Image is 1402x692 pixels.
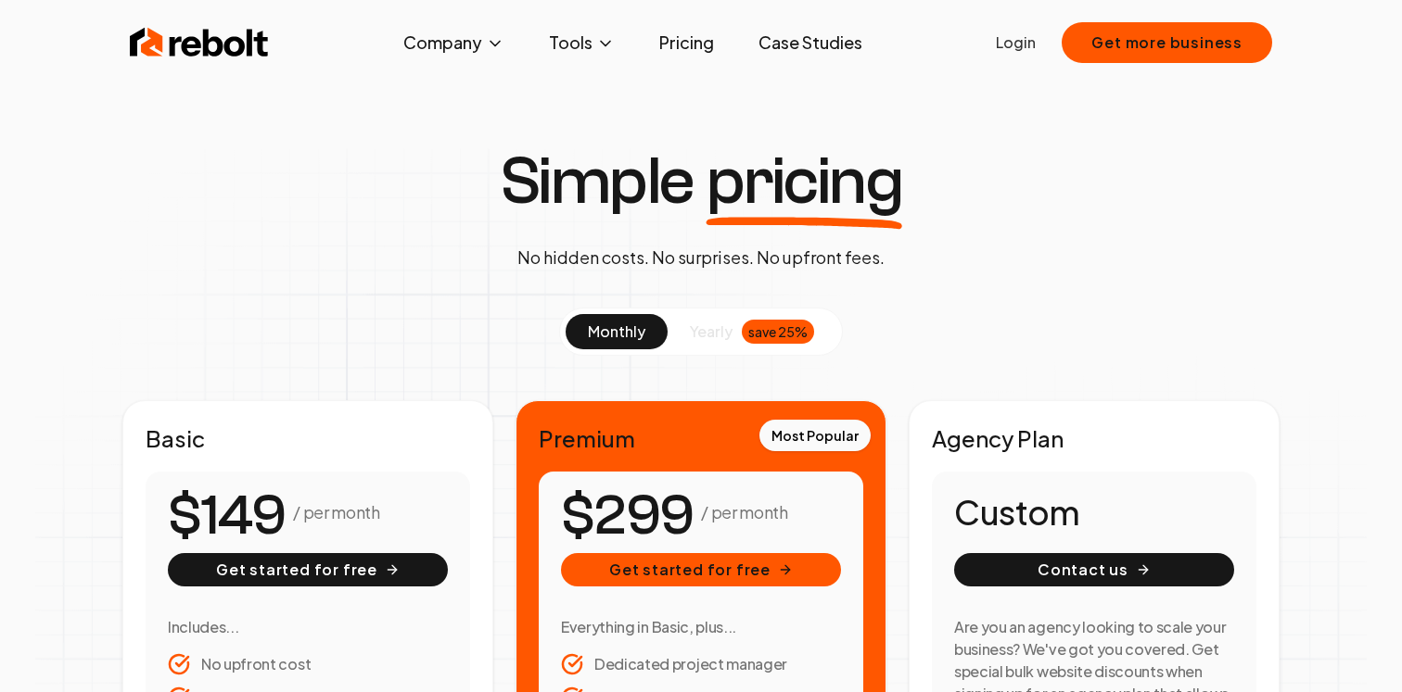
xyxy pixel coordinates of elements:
a: Pricing [644,24,729,61]
button: Get started for free [168,553,448,586]
li: No upfront cost [168,653,448,675]
number-flow-react: $299 [561,474,694,558]
span: pricing [707,148,903,215]
button: Contact us [954,553,1234,586]
p: / per month [701,499,787,525]
button: Company [389,24,519,61]
number-flow-react: $149 [168,474,286,558]
h1: Custom [954,494,1234,531]
h1: Simple [500,148,903,215]
button: Get started for free [561,553,841,586]
button: yearlysave 25% [668,314,836,349]
h3: Everything in Basic, plus... [561,616,841,638]
div: save 25% [742,320,814,344]
li: Dedicated project manager [561,653,841,675]
button: Tools [534,24,630,61]
span: monthly [588,321,645,341]
button: monthly [566,314,668,349]
h2: Premium [539,423,863,453]
p: / per month [293,499,379,525]
h2: Agency Plan [932,423,1256,453]
h2: Basic [146,423,470,453]
span: yearly [690,321,733,343]
a: Login [996,31,1036,54]
p: No hidden costs. No surprises. No upfront fees. [517,245,885,271]
button: Get more business [1062,22,1272,63]
a: Case Studies [744,24,877,61]
h3: Includes... [168,616,448,638]
div: Most Popular [759,420,871,451]
img: Rebolt Logo [130,24,269,61]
